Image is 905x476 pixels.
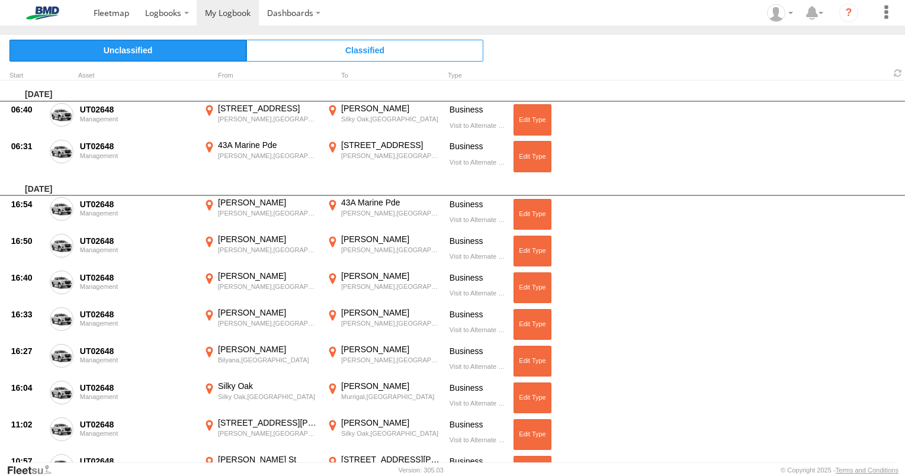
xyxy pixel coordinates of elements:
div: Management [80,393,195,400]
span: Visit to Alternate Workplace [450,122,529,129]
div: UT02648 [80,272,195,283]
div: [PERSON_NAME] [218,234,318,245]
div: Version: 305.03 [399,467,444,474]
a: Terms and Conditions [836,467,898,474]
button: Click to Edit [514,199,551,230]
div: UT02648 [80,199,195,210]
div: Murrigal,[GEOGRAPHIC_DATA] [341,393,441,401]
div: Business [450,309,505,326]
div: [PERSON_NAME],[GEOGRAPHIC_DATA] [218,115,318,123]
label: Click to View Event Location [201,381,320,415]
div: UT02648 [80,309,195,320]
div: Silky Oak [218,381,318,391]
div: Business [450,236,505,253]
div: 16:40 [11,272,43,283]
div: 43A Marine Pde [341,197,441,208]
span: Click to view Classified Trips [246,40,483,61]
div: [PERSON_NAME],[GEOGRAPHIC_DATA] [341,152,441,160]
span: Visit to Alternate Workplace [450,159,529,166]
label: Click to View Event Location [201,234,320,268]
div: UT02648 [80,346,195,356]
div: Type [448,73,507,79]
label: Click to View Event Location [201,140,320,174]
div: Business [450,419,505,436]
button: Click to Edit [514,141,551,172]
div: [PERSON_NAME],[GEOGRAPHIC_DATA] [218,319,318,327]
div: Silky Oak,[GEOGRAPHIC_DATA] [341,429,441,438]
div: 16:50 [11,236,43,246]
div: [PERSON_NAME],[GEOGRAPHIC_DATA] [341,356,441,364]
div: [PERSON_NAME] [218,197,318,208]
div: 43A Marine Pde [218,140,318,150]
div: 11:02 [11,419,43,430]
button: Click to Edit [514,272,551,303]
div: [PERSON_NAME] [341,417,441,428]
div: 06:40 [11,104,43,115]
div: [PERSON_NAME] [341,103,441,114]
div: [PERSON_NAME] [218,271,318,281]
div: 10:57 [11,456,43,467]
div: Business [450,456,505,473]
button: Click to Edit [514,382,551,413]
label: Click to View Event Location [201,197,320,231]
div: From [201,73,320,79]
div: [PERSON_NAME],[GEOGRAPHIC_DATA] [218,282,318,291]
div: Business [450,272,505,290]
div: [STREET_ADDRESS] [341,140,441,150]
span: Click to view Unclassified Trips [9,40,246,61]
div: [PERSON_NAME],[GEOGRAPHIC_DATA] [218,209,318,217]
div: Jason Brodie [763,4,797,22]
div: Management [80,246,195,253]
span: Visit to Alternate Workplace [450,363,529,370]
button: Click to Edit [514,419,551,450]
div: Management [80,320,195,327]
span: Visit to Alternate Workplace [450,290,529,297]
div: Management [80,115,195,123]
span: Visit to Alternate Workplace [450,326,529,333]
div: 06:31 [11,141,43,152]
div: 16:54 [11,199,43,210]
label: Click to View Event Location [201,103,320,137]
div: Business [450,346,505,363]
div: [PERSON_NAME],[GEOGRAPHIC_DATA] [341,319,441,327]
div: 16:33 [11,309,43,320]
div: To [325,73,443,79]
label: Click to View Event Location [325,344,443,378]
div: [PERSON_NAME],[GEOGRAPHIC_DATA] [218,152,318,160]
div: [PERSON_NAME] [341,307,441,318]
div: [PERSON_NAME],[GEOGRAPHIC_DATA] [341,246,441,254]
div: UT02648 [80,456,195,467]
div: [PERSON_NAME] [341,271,441,281]
div: Management [80,356,195,364]
div: UT02648 [80,141,195,152]
label: Click to View Event Location [201,271,320,305]
button: Click to Edit [514,346,551,377]
span: Visit to Alternate Workplace [450,216,529,223]
label: Click to View Event Location [325,234,443,268]
div: UT02648 [80,104,195,115]
div: [STREET_ADDRESS][PERSON_NAME] [341,454,441,465]
div: UT02648 [80,382,195,393]
label: Click to View Event Location [325,307,443,342]
label: Click to View Event Location [201,344,320,378]
i: ? [839,4,858,22]
span: Visit to Alternate Workplace [450,400,529,407]
span: Visit to Alternate Workplace [450,253,529,260]
a: Visit our Website [7,464,61,476]
div: [PERSON_NAME],[GEOGRAPHIC_DATA] [218,429,318,438]
div: Silky Oak,[GEOGRAPHIC_DATA] [218,393,318,401]
div: Click to Sort [9,73,45,79]
div: Business [450,382,505,400]
div: Business [450,104,505,121]
div: [PERSON_NAME] [341,381,441,391]
div: [STREET_ADDRESS] [218,103,318,114]
div: Management [80,283,195,290]
label: Click to View Event Location [201,307,320,342]
div: Management [80,152,195,159]
button: Click to Edit [514,309,551,340]
button: Click to Edit [514,104,551,135]
div: Management [80,430,195,437]
div: 16:27 [11,346,43,356]
label: Click to View Event Location [325,271,443,305]
div: UT02648 [80,419,195,430]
